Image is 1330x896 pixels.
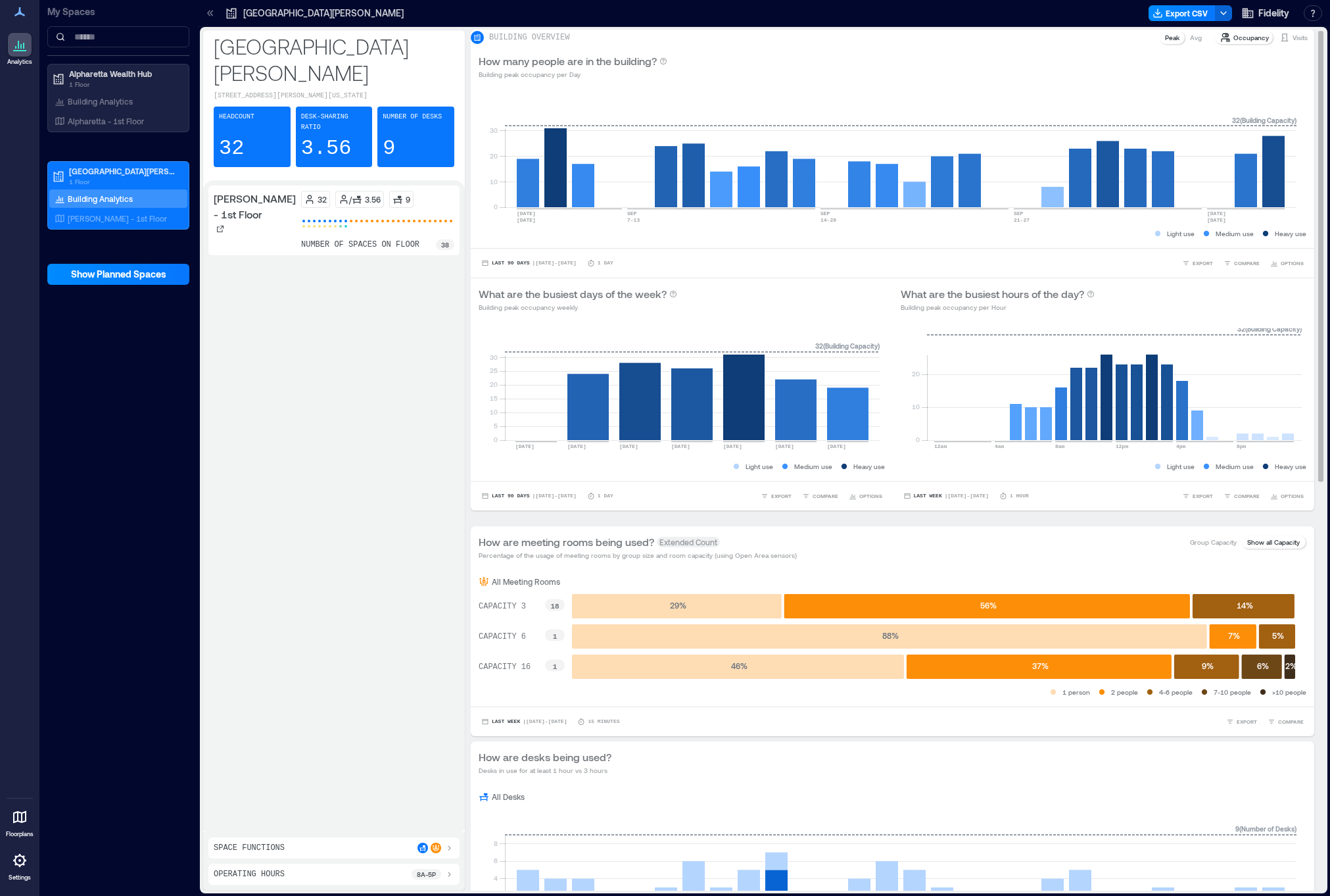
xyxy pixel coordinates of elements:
[68,213,167,224] p: [PERSON_NAME] - 1st Floor
[670,601,686,610] text: 29 %
[490,178,498,186] tspan: 10
[859,492,882,500] span: OPTIONS
[479,257,579,270] button: Last 90 Days |[DATE]-[DATE]
[1272,687,1306,697] p: >10 people
[794,461,832,472] p: Medium use
[492,576,560,587] p: All Meeting Rooms
[1221,257,1262,270] button: COMPARE
[1032,661,1049,670] text: 37 %
[619,443,638,449] text: [DATE]
[627,217,640,223] text: 7-13
[1233,32,1269,43] p: Occupancy
[479,69,667,80] p: Building peak occupancy per Day
[598,259,613,267] p: 1 Day
[69,166,179,176] p: [GEOGRAPHIC_DATA][PERSON_NAME]
[846,489,885,503] button: OPTIONS
[490,353,498,361] tspan: 30
[479,53,657,69] p: How many people are in the building?
[1202,661,1214,670] text: 9 %
[1237,443,1247,449] text: 8pm
[1062,687,1090,697] p: 1 person
[68,96,133,107] p: Building Analytics
[1010,492,1029,500] p: 1 Hour
[479,534,654,550] p: How are meeting rooms being used?
[1014,211,1024,216] text: SEP
[1193,492,1213,500] span: EXPORT
[490,126,498,134] tspan: 30
[1258,7,1289,20] span: Fidelity
[301,112,368,133] p: Desk-sharing ratio
[995,443,1005,449] text: 4am
[2,801,37,842] a: Floorplans
[1216,228,1254,239] p: Medium use
[515,443,534,449] text: [DATE]
[441,239,449,250] p: 38
[598,492,613,500] p: 1 Day
[1293,32,1308,43] p: Visits
[827,443,846,449] text: [DATE]
[588,718,619,726] p: 15 minutes
[349,194,352,205] p: /
[479,662,531,672] text: CAPACITY 16
[723,443,742,449] text: [DATE]
[1167,461,1195,472] p: Light use
[799,489,841,503] button: COMPARE
[1275,228,1306,239] p: Heavy use
[68,193,133,204] p: Building Analytics
[1278,718,1304,726] span: COMPARE
[490,408,498,416] tspan: 10
[1257,661,1269,670] text: 6 %
[813,492,838,500] span: COMPARE
[1237,601,1253,610] text: 14 %
[915,436,919,443] tspan: 0
[517,211,536,216] text: [DATE]
[490,380,498,388] tspan: 20
[219,112,254,122] p: Headcount
[1207,211,1226,216] text: [DATE]
[7,58,32,66] p: Analytics
[901,302,1095,312] p: Building peak occupancy per Hour
[1275,461,1306,472] p: Heavy use
[1268,257,1306,270] button: OPTIONS
[494,203,498,211] tspan: 0
[853,461,885,472] p: Heavy use
[490,366,498,374] tspan: 25
[911,370,919,378] tspan: 20
[567,443,586,449] text: [DATE]
[1167,228,1195,239] p: Light use
[68,116,144,126] p: Alpharetta - 1st Floor
[1237,3,1293,24] button: Fidelity
[771,492,792,500] span: EXPORT
[494,839,498,847] tspan: 8
[365,194,381,205] p: 3.56
[71,268,166,281] span: Show Planned Spaces
[479,715,569,728] button: Last Week |[DATE]-[DATE]
[417,869,436,880] p: 8a - 5p
[47,264,189,285] button: Show Planned Spaces
[1193,259,1213,267] span: EXPORT
[1234,259,1260,267] span: COMPARE
[494,874,498,882] tspan: 4
[901,489,991,503] button: Last Week |[DATE]-[DATE]
[1281,259,1304,267] span: OPTIONS
[731,661,748,670] text: 46 %
[494,436,498,443] tspan: 0
[934,443,947,449] text: 12am
[214,91,454,101] p: [STREET_ADDRESS][PERSON_NAME][US_STATE]
[47,5,189,18] p: My Spaces
[492,791,525,802] p: All Desks
[1190,537,1237,547] p: Group Capacity
[1247,537,1300,547] p: Show all Capacity
[1149,5,1216,21] button: Export CSV
[479,602,526,611] text: CAPACITY 3
[1237,718,1257,726] span: EXPORT
[1159,687,1193,697] p: 4-6 people
[657,537,720,547] span: Extended Count
[301,136,352,162] p: 3.56
[980,601,997,610] text: 56 %
[1055,443,1065,449] text: 8am
[318,194,327,205] p: 32
[1265,715,1306,728] button: COMPARE
[1223,715,1260,728] button: EXPORT
[1179,489,1216,503] button: EXPORT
